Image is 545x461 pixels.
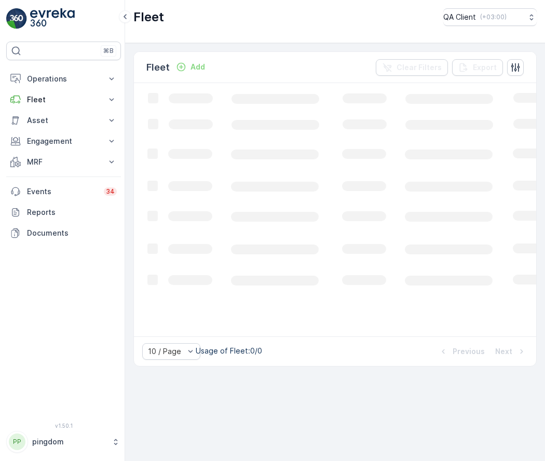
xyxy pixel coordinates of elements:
[495,346,512,357] p: Next
[27,74,100,84] p: Operations
[27,228,117,238] p: Documents
[6,202,121,223] a: Reports
[494,345,528,358] button: Next
[196,346,262,356] p: Usage of Fleet : 0/0
[437,345,486,358] button: Previous
[27,136,100,146] p: Engagement
[106,187,115,196] p: 34
[32,437,106,447] p: pingdom
[6,110,121,131] button: Asset
[473,62,497,73] p: Export
[6,69,121,89] button: Operations
[6,152,121,172] button: MRF
[6,223,121,243] a: Documents
[30,8,75,29] img: logo_light-DOdMpM7g.png
[27,115,100,126] p: Asset
[133,9,164,25] p: Fleet
[376,59,448,76] button: Clear Filters
[172,61,209,73] button: Add
[27,207,117,218] p: Reports
[443,8,537,26] button: QA Client(+03:00)
[397,62,442,73] p: Clear Filters
[6,181,121,202] a: Events34
[27,157,100,167] p: MRF
[6,431,121,453] button: PPpingdom
[27,94,100,105] p: Fleet
[6,89,121,110] button: Fleet
[443,12,476,22] p: QA Client
[9,433,25,450] div: PP
[190,62,205,72] p: Add
[6,131,121,152] button: Engagement
[103,47,114,55] p: ⌘B
[6,8,27,29] img: logo
[146,60,170,75] p: Fleet
[27,186,98,197] p: Events
[452,59,503,76] button: Export
[453,346,485,357] p: Previous
[480,13,507,21] p: ( +03:00 )
[6,423,121,429] span: v 1.50.1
